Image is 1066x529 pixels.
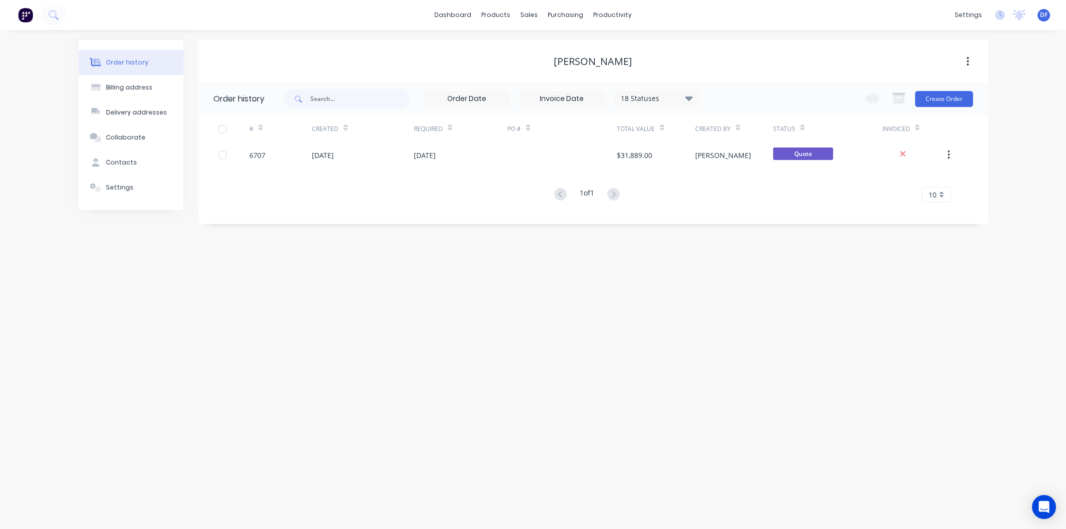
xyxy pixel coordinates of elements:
input: Invoice Date [520,91,604,106]
a: dashboard [429,7,476,22]
button: Order history [78,50,183,75]
div: Order history [213,93,264,105]
div: Open Intercom Messenger [1032,495,1056,519]
img: Factory [18,7,33,22]
div: Status [773,115,883,142]
div: [DATE] [414,150,436,160]
div: Contacts [106,158,137,167]
div: Status [773,124,795,133]
div: Created By [695,124,731,133]
div: Collaborate [106,133,145,142]
div: 1 of 1 [580,187,594,202]
div: [PERSON_NAME] [554,55,632,67]
div: sales [515,7,543,22]
div: Settings [106,183,133,192]
span: 10 [929,189,937,200]
div: Total Value [617,124,655,133]
div: 6707 [249,150,265,160]
div: Invoiced [883,124,910,133]
button: Create Order [915,91,973,107]
div: $31,889.00 [617,150,652,160]
div: Billing address [106,83,152,92]
div: Required [414,115,508,142]
input: Order Date [425,91,509,106]
button: Billing address [78,75,183,100]
div: Created [312,124,338,133]
button: Delivery addresses [78,100,183,125]
button: Contacts [78,150,183,175]
div: settings [950,7,987,22]
div: purchasing [543,7,588,22]
button: Settings [78,175,183,200]
div: PO # [507,124,521,133]
span: Quote [773,147,833,160]
input: Search... [310,89,409,109]
button: Collaborate [78,125,183,150]
span: DF [1040,10,1048,19]
div: Created [312,115,413,142]
div: [PERSON_NAME] [695,150,751,160]
div: # [249,115,312,142]
div: Total Value [617,115,695,142]
div: # [249,124,253,133]
div: productivity [588,7,637,22]
div: [DATE] [312,150,334,160]
div: PO # [507,115,617,142]
div: Created By [695,115,773,142]
div: Delivery addresses [106,108,167,117]
div: 18 Statuses [615,93,699,104]
div: products [476,7,515,22]
div: Invoiced [883,115,945,142]
div: Order history [106,58,148,67]
div: Required [414,124,443,133]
